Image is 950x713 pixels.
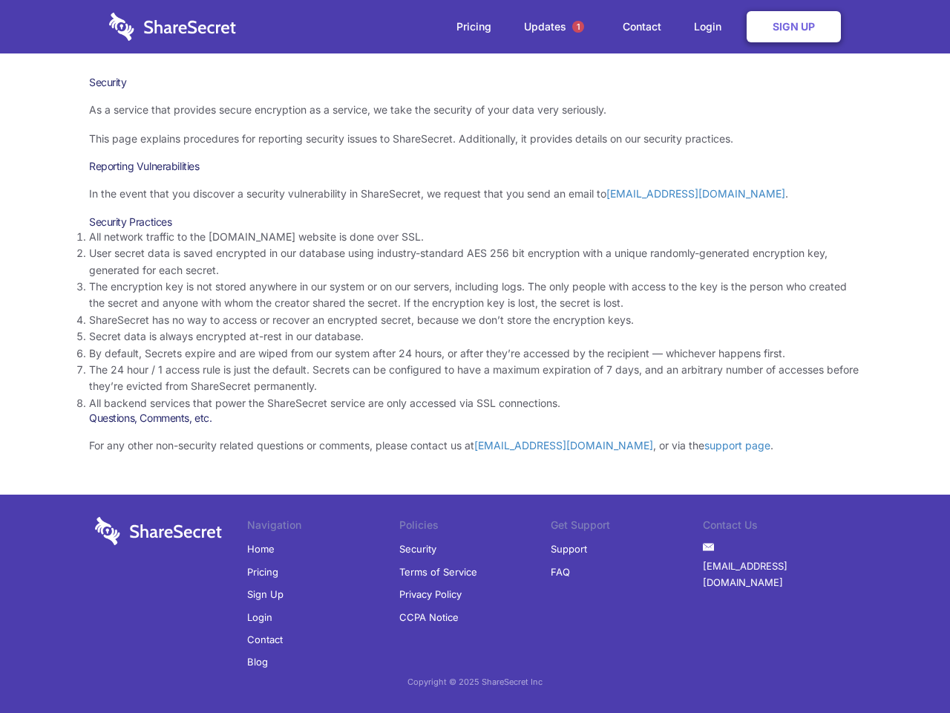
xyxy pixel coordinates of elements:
[89,328,861,345] li: Secret data is always encrypted at-rest in our database.
[608,4,676,50] a: Contact
[247,628,283,651] a: Contact
[95,517,222,545] img: logo-wordmark-white-trans-d4663122ce5f474addd5e946df7df03e33cb6a1c49d2221995e7729f52c070b2.svg
[679,4,744,50] a: Login
[89,229,861,245] li: All network traffic to the [DOMAIN_NAME] website is done over SSL.
[551,517,703,538] li: Get Support
[89,312,861,328] li: ShareSecret has no way to access or recover an encrypted secret, because we don’t store the encry...
[747,11,841,42] a: Sign Up
[89,395,861,411] li: All backend services that power the ShareSecret service are only accessed via SSL connections.
[89,160,861,173] h3: Reporting Vulnerabilities
[551,561,570,583] a: FAQ
[247,651,268,673] a: Blog
[109,13,236,41] img: logo-wordmark-white-trans-d4663122ce5f474addd5e946df7df03e33cb6a1c49d2221995e7729f52c070b2.svg
[89,245,861,279] li: User secret data is saved encrypted in our database using industry-standard AES 256 bit encryptio...
[89,76,861,89] h1: Security
[399,538,436,560] a: Security
[89,131,861,147] p: This page explains procedures for reporting security issues to ShareSecret. Additionally, it prov...
[474,439,653,452] a: [EMAIL_ADDRESS][DOMAIN_NAME]
[89,411,861,425] h3: Questions, Comments, etc.
[89,362,861,395] li: The 24 hour / 1 access rule is just the default. Secrets can be configured to have a maximum expi...
[247,538,275,560] a: Home
[247,583,284,605] a: Sign Up
[703,517,855,538] li: Contact Us
[399,583,462,605] a: Privacy Policy
[703,555,855,594] a: [EMAIL_ADDRESS][DOMAIN_NAME]
[89,186,861,202] p: In the event that you discover a security vulnerability in ShareSecret, we request that you send ...
[247,606,272,628] a: Login
[551,538,587,560] a: Support
[399,517,551,538] li: Policies
[704,439,770,452] a: support page
[572,21,584,33] span: 1
[247,561,278,583] a: Pricing
[89,345,861,362] li: By default, Secrets expire and are wiped from our system after 24 hours, or after they’re accesse...
[89,437,861,454] p: For any other non-security related questions or comments, please contact us at , or via the .
[606,187,785,200] a: [EMAIL_ADDRESS][DOMAIN_NAME]
[442,4,506,50] a: Pricing
[89,215,861,229] h3: Security Practices
[399,606,459,628] a: CCPA Notice
[89,102,861,118] p: As a service that provides secure encryption as a service, we take the security of your data very...
[89,279,861,312] li: The encryption key is not stored anywhere in our system or on our servers, including logs. The on...
[247,517,399,538] li: Navigation
[399,561,477,583] a: Terms of Service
